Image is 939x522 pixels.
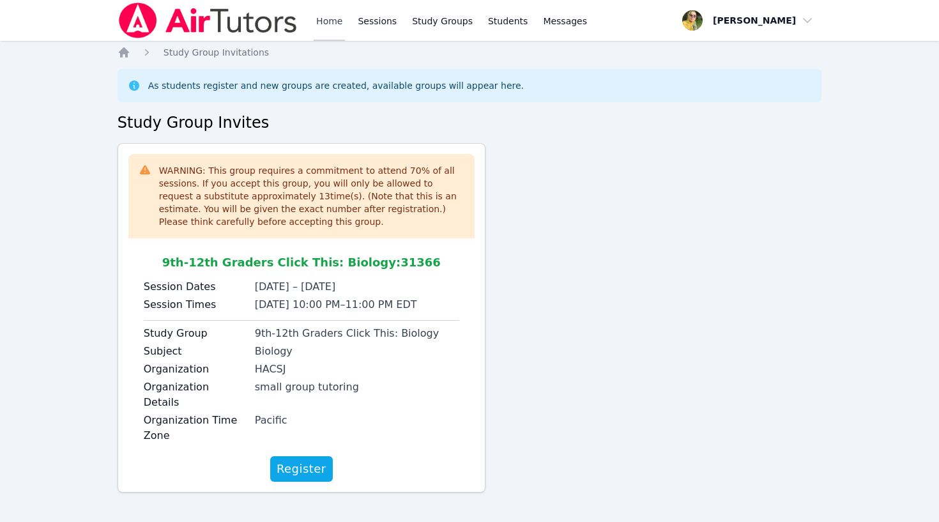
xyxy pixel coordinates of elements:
[118,3,298,38] img: Air Tutors
[144,380,247,410] label: Organization Details
[144,362,247,377] label: Organization
[118,112,822,133] h2: Study Group Invites
[255,280,335,293] span: [DATE] – [DATE]
[144,279,247,295] label: Session Dates
[144,297,247,312] label: Session Times
[159,164,464,228] div: WARNING: This group requires a commitment to attend 70 % of all sessions. If you accept this grou...
[144,413,247,443] label: Organization Time Zone
[277,460,326,478] span: Register
[255,344,459,359] div: Biology
[255,380,459,395] div: small group tutoring
[340,298,346,311] span: –
[118,46,822,59] nav: Breadcrumb
[255,362,459,377] div: HACSJ
[255,297,459,312] li: [DATE] 10:00 PM 11:00 PM EDT
[543,15,587,27] span: Messages
[162,256,441,269] span: 9th-12th Graders Click This: Biology : 31366
[270,456,333,482] button: Register
[164,46,269,59] a: Study Group Invitations
[164,47,269,58] span: Study Group Invitations
[144,326,247,341] label: Study Group
[144,344,247,359] label: Subject
[255,326,459,341] div: 9th-12th Graders Click This: Biology
[255,413,459,428] div: Pacific
[148,79,524,92] div: As students register and new groups are created, available groups will appear here.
